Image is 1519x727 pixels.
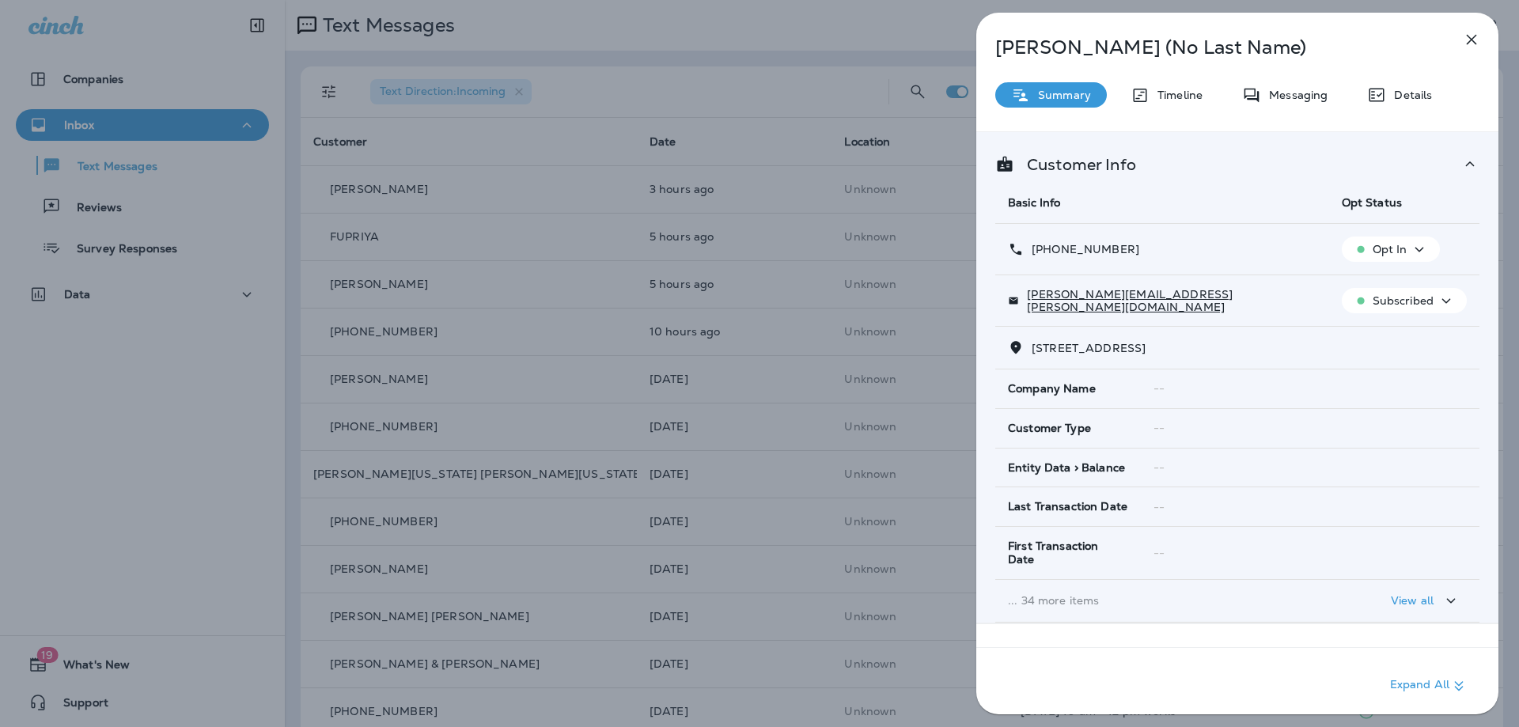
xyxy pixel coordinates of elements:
[1384,672,1475,700] button: Expand All
[1342,288,1467,313] button: Subscribed
[1342,237,1441,262] button: Opt In
[1008,195,1060,210] span: Basic Info
[1008,540,1128,566] span: First Transaction Date
[1030,89,1091,101] p: Summary
[1153,381,1165,396] span: --
[1390,676,1468,695] p: Expand All
[1386,89,1432,101] p: Details
[995,36,1427,59] p: [PERSON_NAME] (No Last Name)
[1008,422,1091,435] span: Customer Type
[1153,500,1165,514] span: --
[1150,89,1203,101] p: Timeline
[1032,341,1146,355] span: [STREET_ADDRESS]
[1008,594,1316,607] p: ... 34 more items
[1153,460,1165,475] span: --
[1373,294,1434,307] p: Subscribed
[1385,586,1467,615] button: View all
[1008,461,1125,475] span: Entity Data > Balance
[1261,89,1328,101] p: Messaging
[1153,421,1165,435] span: --
[1024,243,1139,256] p: [PHONE_NUMBER]
[1008,500,1127,513] span: Last Transaction Date
[1014,158,1136,171] p: Customer Info
[1342,195,1402,210] span: Opt Status
[1019,288,1316,313] p: [PERSON_NAME][EMAIL_ADDRESS][PERSON_NAME][DOMAIN_NAME]
[1153,546,1165,560] span: --
[1008,382,1096,396] span: Company Name
[1373,243,1407,256] p: Opt In
[1391,594,1434,607] p: View all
